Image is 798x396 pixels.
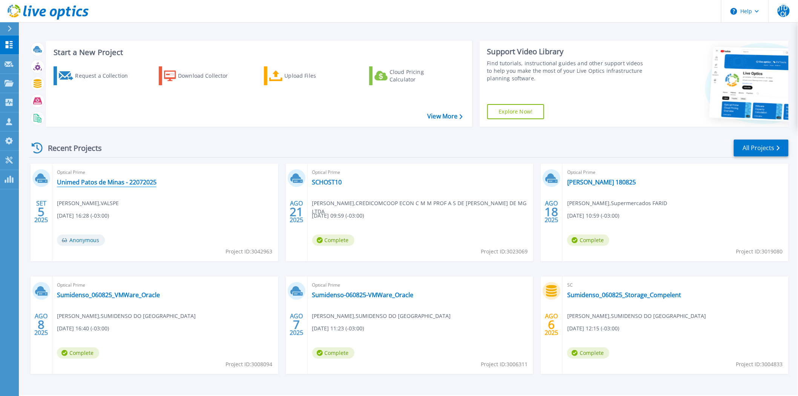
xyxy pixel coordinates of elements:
[57,281,274,289] span: Optical Prime
[567,235,609,246] span: Complete
[312,199,534,216] span: [PERSON_NAME] , CREDICOMCOOP ECON C M M PROF A S DE [PERSON_NAME] DE MG LTDA
[548,321,555,328] span: 6
[29,139,112,157] div: Recent Projects
[567,168,784,177] span: Optical Prime
[293,321,300,328] span: 7
[567,178,636,186] a: [PERSON_NAME] 180825
[487,104,545,119] a: Explore Now!
[57,212,109,220] span: [DATE] 16:28 (-03:00)
[57,291,160,299] a: Sumidenso_060825_VMWare_Oracle
[567,199,667,207] span: [PERSON_NAME] , Supermercados FARID
[778,5,790,17] span: JTDOJ
[289,311,304,338] div: AGO 2025
[545,311,559,338] div: AGO 2025
[57,347,99,359] span: Complete
[38,209,45,215] span: 5
[736,360,783,368] span: Project ID: 3004833
[312,212,364,220] span: [DATE] 09:59 (-03:00)
[290,209,303,215] span: 21
[545,198,559,226] div: AGO 2025
[390,68,450,83] div: Cloud Pricing Calculator
[159,66,243,85] a: Download Collector
[312,168,529,177] span: Optical Prime
[481,247,528,256] span: Project ID: 3023069
[226,247,273,256] span: Project ID: 3042963
[567,324,619,333] span: [DATE] 12:15 (-03:00)
[567,212,619,220] span: [DATE] 10:59 (-03:00)
[312,312,451,320] span: [PERSON_NAME] , SUMIDENSO DO [GEOGRAPHIC_DATA]
[178,68,238,83] div: Download Collector
[34,198,48,226] div: SET 2025
[54,48,462,57] h3: Start a New Project
[369,66,453,85] a: Cloud Pricing Calculator
[487,60,646,82] div: Find tutorials, instructional guides and other support videos to help you make the most of your L...
[312,347,354,359] span: Complete
[736,247,783,256] span: Project ID: 3019080
[567,281,784,289] span: SC
[57,199,119,207] span: [PERSON_NAME] , VALSPE
[567,347,609,359] span: Complete
[312,178,342,186] a: SCHOST10
[312,281,529,289] span: Optical Prime
[226,360,273,368] span: Project ID: 3008094
[57,178,157,186] a: Unimed Patos de Minas - 22072025
[545,209,559,215] span: 18
[481,360,528,368] span: Project ID: 3006311
[57,235,105,246] span: Anonymous
[734,140,789,157] a: All Projects
[312,324,364,333] span: [DATE] 11:23 (-03:00)
[487,47,646,57] div: Support Video Library
[34,311,48,338] div: AGO 2025
[57,168,274,177] span: Optical Prime
[289,198,304,226] div: AGO 2025
[54,66,138,85] a: Request a Collection
[312,235,354,246] span: Complete
[264,66,348,85] a: Upload Files
[285,68,345,83] div: Upload Files
[38,321,45,328] span: 8
[57,324,109,333] span: [DATE] 16:40 (-03:00)
[427,113,462,120] a: View More
[57,312,196,320] span: [PERSON_NAME] , SUMIDENSO DO [GEOGRAPHIC_DATA]
[567,291,681,299] a: Sumidenso_060825_Storage_Compelent
[75,68,135,83] div: Request a Collection
[312,291,414,299] a: Sumidenso-060825-VMWare_Oracle
[567,312,706,320] span: [PERSON_NAME] , SUMIDENSO DO [GEOGRAPHIC_DATA]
